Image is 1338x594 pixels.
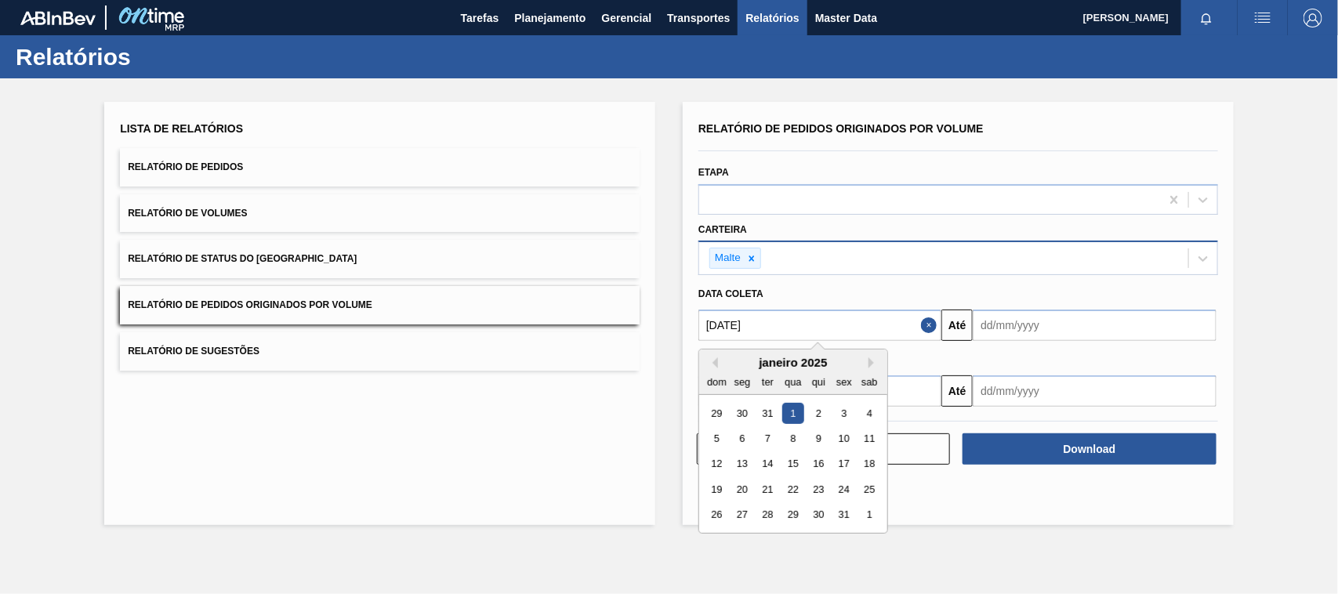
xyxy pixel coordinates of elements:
[757,479,778,500] div: Choose terça-feira, 21 de janeiro de 2025
[698,122,984,135] span: Relatório de Pedidos Originados por Volume
[706,454,727,475] div: Choose domingo, 12 de janeiro de 2025
[782,428,803,449] div: Choose quarta-feira, 8 de janeiro de 2025
[782,371,803,393] div: qua
[808,371,829,393] div: qui
[128,346,259,357] span: Relatório de Sugestões
[757,403,778,424] div: Choose terça-feira, 31 de dezembro de 2024
[808,479,829,500] div: Choose quinta-feira, 23 de janeiro de 2025
[782,403,803,424] div: Choose quarta-feira, 1 de janeiro de 2025
[514,9,586,27] span: Planejamento
[128,208,247,219] span: Relatório de Volumes
[833,403,854,424] div: Choose sexta-feira, 3 de janeiro de 2025
[782,454,803,475] div: Choose quarta-feira, 15 de janeiro de 2025
[941,375,973,407] button: Até
[782,479,803,500] div: Choose quarta-feira, 22 de janeiro de 2025
[941,310,973,341] button: Até
[706,371,727,393] div: dom
[698,224,747,235] label: Carteira
[833,428,854,449] div: Choose sexta-feira, 10 de janeiro de 2025
[698,167,729,178] label: Etapa
[602,9,652,27] span: Gerencial
[1181,7,1231,29] button: Notificações
[710,248,743,268] div: Malte
[120,332,640,371] button: Relatório de Sugestões
[782,505,803,526] div: Choose quarta-feira, 29 de janeiro de 2025
[732,371,753,393] div: seg
[859,428,880,449] div: Choose sábado, 11 de janeiro de 2025
[699,356,887,369] div: janeiro 2025
[120,148,640,187] button: Relatório de Pedidos
[833,505,854,526] div: Choose sexta-feira, 31 de janeiro de 2025
[128,161,243,172] span: Relatório de Pedidos
[732,505,753,526] div: Choose segunda-feira, 27 de janeiro de 2025
[732,479,753,500] div: Choose segunda-feira, 20 de janeiro de 2025
[859,505,880,526] div: Choose sábado, 1 de fevereiro de 2025
[757,454,778,475] div: Choose terça-feira, 14 de janeiro de 2025
[732,403,753,424] div: Choose segunda-feira, 30 de dezembro de 2024
[1304,9,1322,27] img: Logout
[859,403,880,424] div: Choose sábado, 4 de janeiro de 2025
[1253,9,1272,27] img: userActions
[808,428,829,449] div: Choose quinta-feira, 9 de janeiro de 2025
[745,9,799,27] span: Relatórios
[20,11,96,25] img: TNhmsLtSVTkK8tSr43FrP2fwEKptu5GPRR3wAAAABJRU5ErkJggg==
[757,505,778,526] div: Choose terça-feira, 28 de janeiro de 2025
[833,371,854,393] div: sex
[120,122,243,135] span: Lista de Relatórios
[706,428,727,449] div: Choose domingo, 5 de janeiro de 2025
[833,479,854,500] div: Choose sexta-feira, 24 de janeiro de 2025
[732,428,753,449] div: Choose segunda-feira, 6 de janeiro de 2025
[732,454,753,475] div: Choose segunda-feira, 13 de janeiro de 2025
[667,9,730,27] span: Transportes
[859,371,880,393] div: sab
[706,479,727,500] div: Choose domingo, 19 de janeiro de 2025
[808,403,829,424] div: Choose quinta-feira, 2 de janeiro de 2025
[707,357,718,368] button: Previous Month
[973,375,1216,407] input: dd/mm/yyyy
[706,505,727,526] div: Choose domingo, 26 de janeiro de 2025
[859,479,880,500] div: Choose sábado, 25 de janeiro de 2025
[808,454,829,475] div: Choose quinta-feira, 16 de janeiro de 2025
[808,505,829,526] div: Choose quinta-feira, 30 de janeiro de 2025
[868,357,879,368] button: Next Month
[461,9,499,27] span: Tarefas
[706,403,727,424] div: Choose domingo, 29 de dezembro de 2024
[859,454,880,475] div: Choose sábado, 18 de janeiro de 2025
[704,400,882,527] div: month 2025-01
[128,299,372,310] span: Relatório de Pedidos Originados por Volume
[16,48,294,66] h1: Relatórios
[815,9,877,27] span: Master Data
[973,310,1216,341] input: dd/mm/yyyy
[120,240,640,278] button: Relatório de Status do [GEOGRAPHIC_DATA]
[757,371,778,393] div: ter
[120,286,640,324] button: Relatório de Pedidos Originados por Volume
[698,288,763,299] span: Data coleta
[963,433,1216,465] button: Download
[757,428,778,449] div: Choose terça-feira, 7 de janeiro de 2025
[921,310,941,341] button: Close
[698,310,941,341] input: dd/mm/yyyy
[120,194,640,233] button: Relatório de Volumes
[128,253,357,264] span: Relatório de Status do [GEOGRAPHIC_DATA]
[833,454,854,475] div: Choose sexta-feira, 17 de janeiro de 2025
[697,433,950,465] button: Limpar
